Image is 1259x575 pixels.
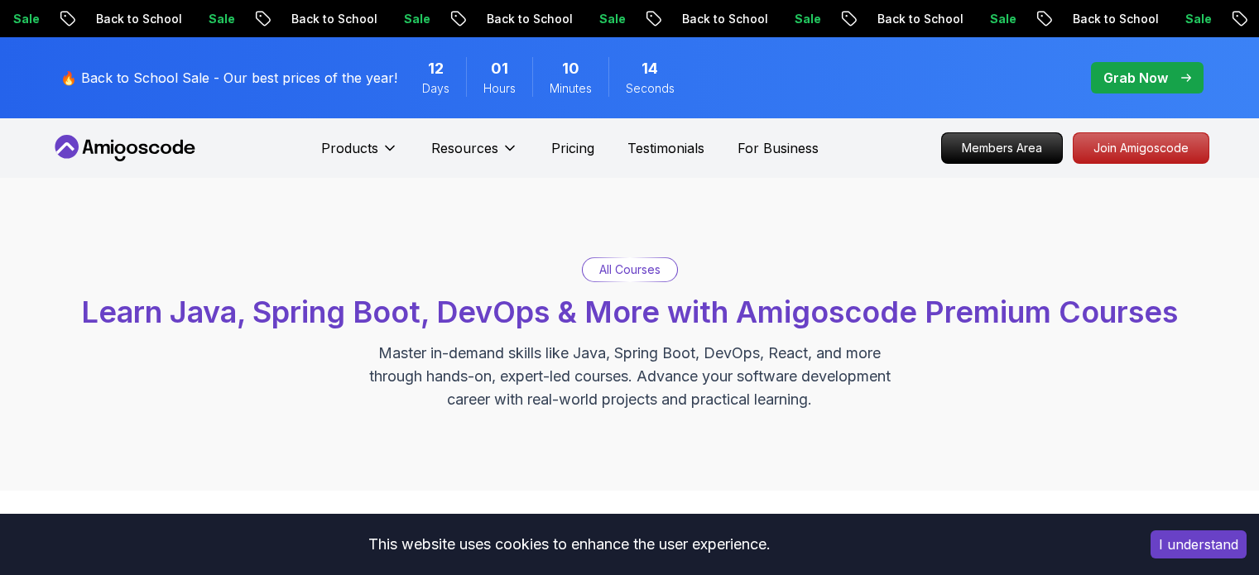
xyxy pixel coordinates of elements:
[352,342,908,411] p: Master in-demand skills like Java, Spring Boot, DevOps, React, and more through hands-on, expert-...
[1103,68,1168,88] p: Grab Now
[428,57,444,80] span: 12 Days
[491,57,508,80] span: 1 Hours
[1151,530,1247,558] button: Accept cookies
[626,80,675,97] span: Seconds
[321,138,378,158] p: Products
[422,80,449,97] span: Days
[654,11,766,27] p: Back to School
[738,138,819,158] a: For Business
[1074,133,1209,163] p: Join Amigoscode
[962,11,1015,27] p: Sale
[459,11,571,27] p: Back to School
[60,68,397,88] p: 🔥 Back to School Sale - Our best prices of the year!
[571,11,624,27] p: Sale
[431,138,518,171] button: Resources
[1045,11,1157,27] p: Back to School
[263,11,376,27] p: Back to School
[431,138,498,158] p: Resources
[941,132,1063,164] a: Members Area
[12,526,1126,563] div: This website uses cookies to enhance the user experience.
[562,57,579,80] span: 10 Minutes
[483,80,516,97] span: Hours
[550,80,592,97] span: Minutes
[551,138,594,158] a: Pricing
[321,138,398,171] button: Products
[180,11,233,27] p: Sale
[376,11,429,27] p: Sale
[599,261,661,278] p: All Courses
[849,11,962,27] p: Back to School
[1157,11,1210,27] p: Sale
[642,57,658,80] span: 14 Seconds
[1073,132,1209,164] a: Join Amigoscode
[627,138,704,158] a: Testimonials
[766,11,819,27] p: Sale
[68,11,180,27] p: Back to School
[81,294,1178,330] span: Learn Java, Spring Boot, DevOps & More with Amigoscode Premium Courses
[942,133,1062,163] p: Members Area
